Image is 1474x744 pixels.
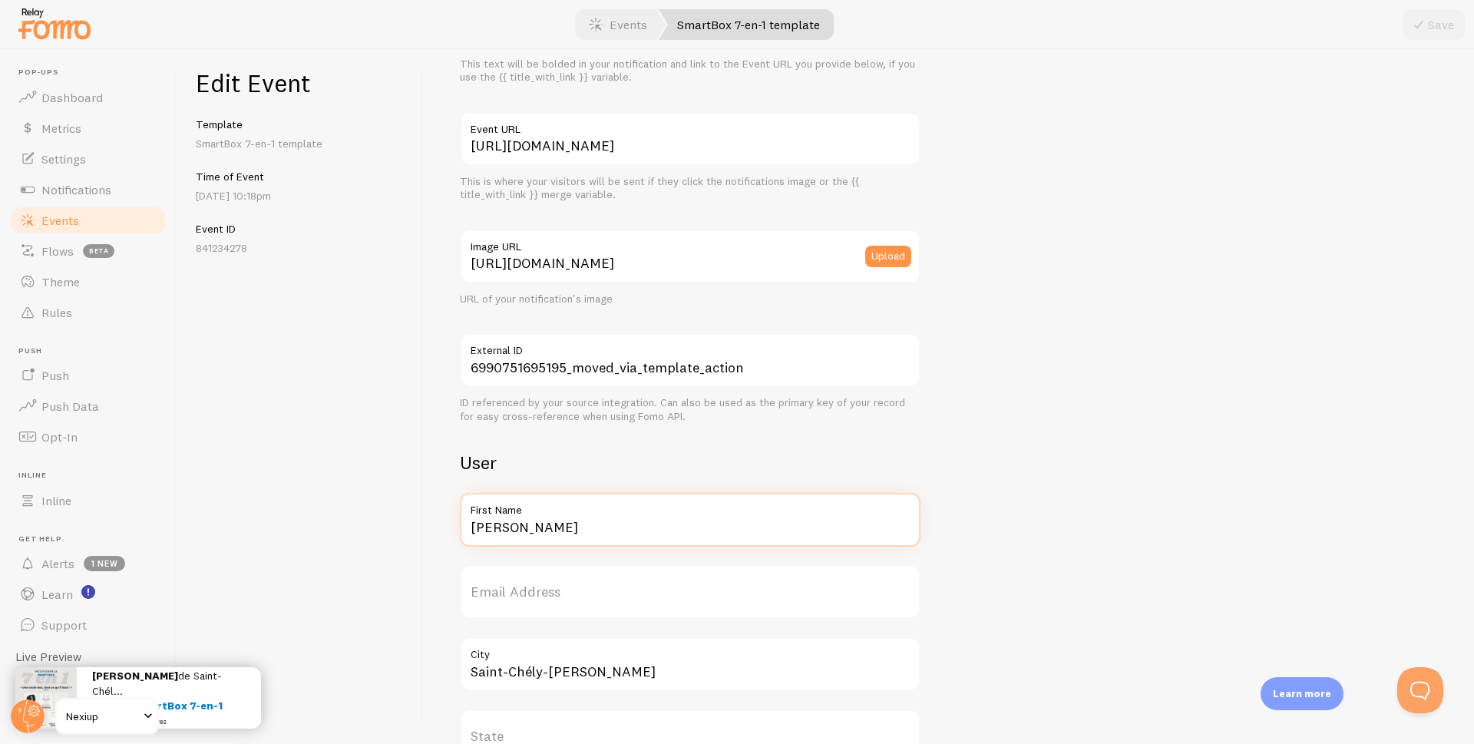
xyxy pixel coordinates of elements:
[41,617,87,633] span: Support
[41,305,72,320] span: Rules
[460,293,920,306] div: URL of your notification's image
[460,451,920,475] h2: User
[41,121,81,136] span: Metrics
[460,112,920,138] label: Event URL
[460,230,920,256] label: Image URL
[9,391,167,422] a: Push Data
[9,485,167,516] a: Inline
[18,471,167,481] span: Inline
[41,243,74,259] span: Flows
[83,244,114,258] span: beta
[9,236,167,266] a: Flows beta
[9,144,167,174] a: Settings
[9,360,167,391] a: Push
[9,610,167,640] a: Support
[41,274,80,289] span: Theme
[41,368,69,383] span: Push
[9,174,167,205] a: Notifications
[1397,667,1443,713] iframe: Help Scout Beacon - Open
[55,698,159,735] a: Nexiup
[196,68,404,99] h1: Edit Event
[9,113,167,144] a: Metrics
[41,556,74,571] span: Alerts
[41,213,79,228] span: Events
[460,333,920,359] label: External ID
[81,585,95,599] svg: <p>Watch New Feature Tutorials!</p>
[41,493,71,508] span: Inline
[196,117,404,131] h5: Template
[460,565,920,619] label: Email Address
[196,188,404,203] p: [DATE] 10:18pm
[84,556,125,571] span: 1 new
[41,151,86,167] span: Settings
[18,346,167,356] span: Push
[865,246,911,267] button: Upload
[1273,686,1331,701] p: Learn more
[460,493,920,519] label: First Name
[41,587,73,602] span: Learn
[9,422,167,452] a: Opt-In
[9,266,167,297] a: Theme
[9,297,167,328] a: Rules
[9,205,167,236] a: Events
[460,396,920,423] div: ID referenced by your source integration. Can also be used as the primary key of your record for ...
[9,82,167,113] a: Dashboard
[66,707,139,726] span: Nexiup
[196,136,404,151] p: SmartBox 7-en-1 template
[460,175,920,202] div: This is where your visitors will be sent if they click the notifications image or the {{ title_wi...
[460,637,920,663] label: City
[196,240,404,256] p: 841234278
[41,429,78,445] span: Opt-In
[41,398,99,414] span: Push Data
[196,222,404,236] h5: Event ID
[16,4,93,43] img: fomo-relay-logo-orange.svg
[1261,677,1343,710] div: Learn more
[9,548,167,579] a: Alerts 1 new
[41,90,103,105] span: Dashboard
[18,534,167,544] span: Get Help
[196,170,404,184] h5: Time of Event
[9,579,167,610] a: Learn
[460,58,920,84] div: This text will be bolded in your notification and link to the Event URL you provide below, if you...
[41,182,111,197] span: Notifications
[18,68,167,78] span: Pop-ups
